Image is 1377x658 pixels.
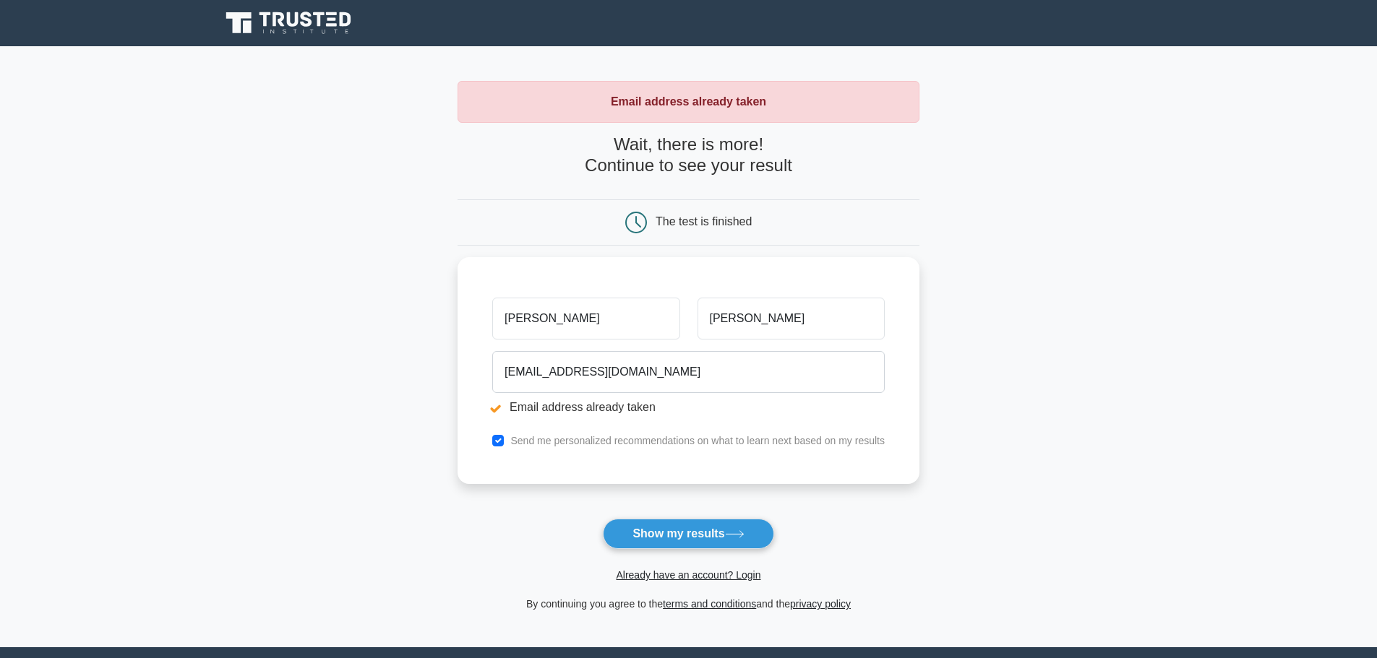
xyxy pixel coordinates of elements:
[449,595,928,612] div: By continuing you agree to the and the
[492,298,679,339] input: First name
[611,95,766,108] strong: Email address already taken
[458,134,919,176] h4: Wait, there is more! Continue to see your result
[492,399,885,416] li: Email address already taken
[663,598,756,610] a: terms and conditions
[790,598,851,610] a: privacy policy
[510,435,885,446] label: Send me personalized recommendations on what to learn next based on my results
[492,351,885,393] input: Email
[656,215,752,228] div: The test is finished
[698,298,885,339] input: Last name
[603,519,773,549] button: Show my results
[616,569,760,581] a: Already have an account? Login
